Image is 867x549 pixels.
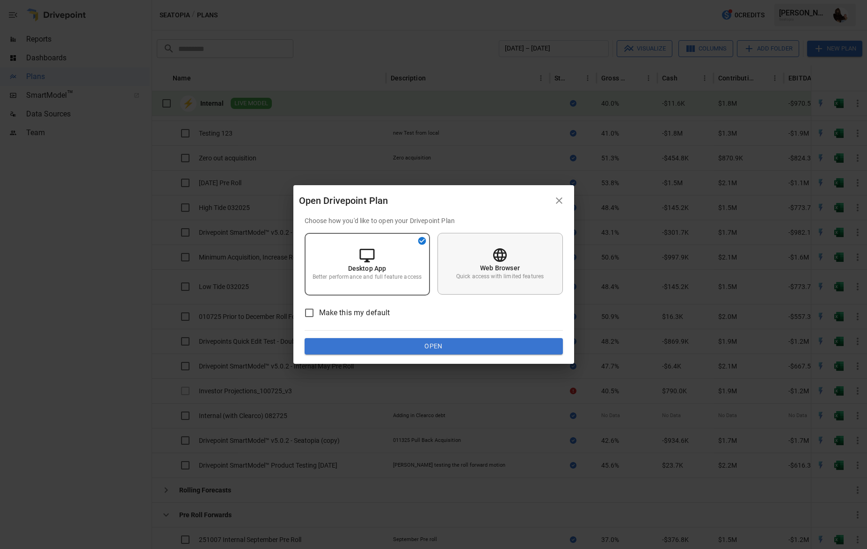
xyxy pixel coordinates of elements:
[305,338,563,355] button: Open
[480,263,520,273] p: Web Browser
[348,264,386,273] p: Desktop App
[305,216,563,225] p: Choose how you'd like to open your Drivepoint Plan
[299,193,550,208] div: Open Drivepoint Plan
[319,307,390,318] span: Make this my default
[456,273,544,281] p: Quick access with limited features
[313,273,422,281] p: Better performance and full feature access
